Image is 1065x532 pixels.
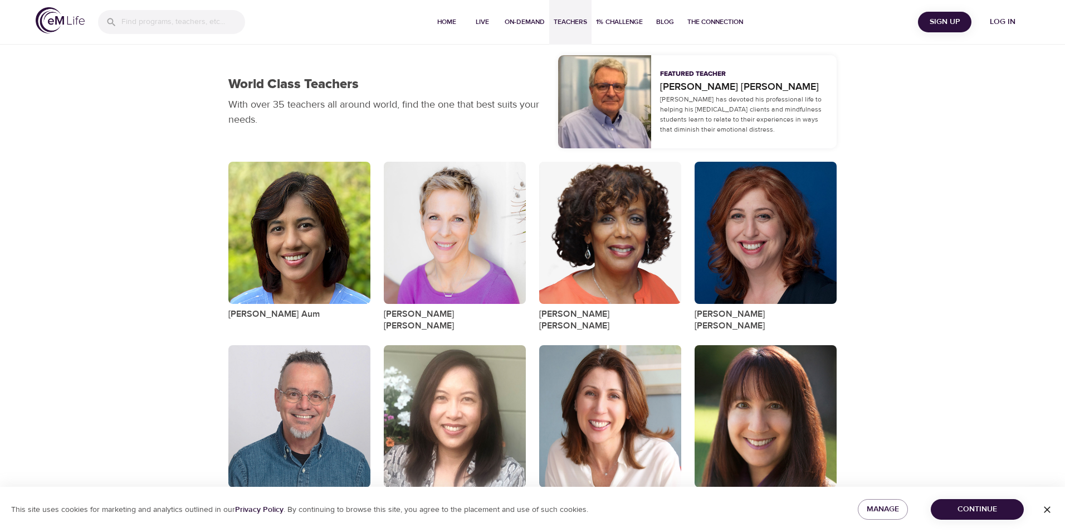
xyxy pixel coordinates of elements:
p: With over 35 teachers all around world, find the one that best suits your needs. [228,97,545,127]
span: Teachers [554,16,587,28]
span: 1% Challenge [596,16,643,28]
a: [PERSON_NAME] [PERSON_NAME] [660,79,828,94]
span: Sign Up [922,15,967,29]
a: [PERSON_NAME] [PERSON_NAME] [539,308,681,332]
span: Live [469,16,496,28]
button: Log in [976,12,1029,32]
a: [PERSON_NAME] [PERSON_NAME] [384,308,526,332]
button: Manage [858,499,908,520]
p: [PERSON_NAME] has devoted his professional life to helping his [MEDICAL_DATA] clients and mindful... [660,94,828,134]
span: The Connection [687,16,743,28]
p: Featured Teacher [660,69,726,79]
span: Log in [980,15,1025,29]
span: On-Demand [505,16,545,28]
span: Manage [867,502,899,516]
span: Home [433,16,460,28]
input: Find programs, teachers, etc... [121,10,245,34]
img: logo [36,7,85,33]
span: Continue [940,502,1015,516]
button: Sign Up [918,12,971,32]
a: [PERSON_NAME] Aum [228,308,320,320]
span: Blog [652,16,678,28]
h1: World Class Teachers [228,76,359,93]
a: Privacy Policy [235,505,284,515]
button: Continue [931,499,1024,520]
a: [PERSON_NAME] [PERSON_NAME] [695,308,837,332]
